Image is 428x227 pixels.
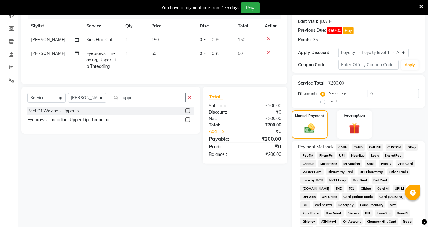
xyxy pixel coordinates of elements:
span: 0 F [200,37,206,43]
span: 0 F [200,50,206,57]
span: CARD [352,144,365,151]
span: BharatPay [383,152,404,159]
label: Manual Payment [295,113,325,119]
span: UPI M [393,185,406,192]
span: 50 [151,51,156,56]
div: Net: [204,115,245,122]
th: Stylist [27,19,83,33]
span: 150 [151,37,159,42]
span: Card (Indian Bank) [342,193,375,200]
span: [PERSON_NAME] [31,51,65,56]
span: ₹50.00 [327,27,342,34]
span: BTC [300,201,310,208]
div: ₹200.00 [245,115,286,122]
div: ₹200.00 [245,135,286,142]
span: THD [334,185,344,192]
span: 0 % [212,50,219,57]
div: ₹200.00 [245,151,286,158]
div: Paid: [204,143,245,150]
span: On Account [341,218,363,225]
span: Wellnessta [313,201,334,208]
span: Razorpay [336,201,356,208]
div: Points: [298,37,312,43]
span: Payment Methods [298,144,334,150]
span: Card M [375,185,390,192]
span: UPI BharatPay [358,168,385,175]
span: DefiDeal [372,177,389,184]
span: ATH Movil [319,218,339,225]
span: PayTM [300,152,315,159]
span: BFL [363,210,373,217]
span: [PERSON_NAME] [31,37,65,42]
div: ₹0 [245,109,286,115]
div: Payable: [204,135,245,142]
div: Service Total: [298,80,326,86]
div: Sub Total: [204,103,245,109]
span: Chamber Gift Card [365,218,398,225]
span: CEdge [359,185,373,192]
span: SaveIN [395,210,410,217]
span: Cheque [300,160,316,167]
span: Other Cards [387,168,410,175]
th: Service [83,19,122,33]
span: GPay [405,144,418,151]
span: CUSTOM [386,144,403,151]
span: BharatPay Card [326,168,355,175]
span: GMoney [300,218,317,225]
span: [DOMAIN_NAME] [300,185,331,192]
span: Loan [369,152,380,159]
th: Total [234,19,261,33]
span: 1 [125,37,128,42]
img: _cash.svg [301,123,318,134]
span: 150 [238,37,245,42]
label: Fixed [328,98,337,104]
span: MariDeal [351,177,369,184]
div: Eyebrows Threading, Upper Lip Threading [27,117,109,123]
img: _gift.svg [346,122,363,135]
span: Spa Week [324,210,344,217]
a: Add Tip [204,128,252,135]
th: Action [261,19,281,33]
span: Eyebrows Threading, Upper Lip Threading [86,51,116,69]
span: 1 [125,51,128,56]
th: Price [148,19,196,33]
span: CASH [336,144,349,151]
div: ₹0 [252,128,286,135]
span: UPI Union [320,193,339,200]
div: Total: [204,122,245,128]
div: Balance : [204,151,245,158]
span: MosamBee [318,160,339,167]
span: NearBuy [349,152,367,159]
input: Search or Scan [111,93,186,102]
span: TCL [347,185,357,192]
div: Apply Discount [298,49,338,56]
th: Qty [122,19,148,33]
label: Redemption [344,113,365,118]
span: ONLINE [367,144,383,151]
span: LoanTap [375,210,393,217]
div: [DATE] [320,18,333,25]
span: 50 [238,51,243,56]
div: ₹200.00 [245,122,286,128]
div: Previous Due: [298,27,326,34]
span: Master Card [300,168,324,175]
span: MyT Money [327,177,348,184]
button: Apply [401,60,419,70]
th: Disc [196,19,234,33]
span: Spa Finder [300,210,321,217]
div: ₹0 [245,143,286,150]
div: You have a payment due from 176 days [162,5,240,11]
input: Enter Offer / Coupon Code [338,60,399,70]
span: Nift [388,201,397,208]
span: 0 % [212,37,219,43]
div: ₹200.00 [245,103,286,109]
span: Family [379,160,393,167]
span: | [208,50,209,57]
span: Kids Hair Cut [86,37,112,42]
span: Total [209,93,223,100]
label: Percentage [328,90,347,96]
span: Venmo [346,210,361,217]
div: Coupon Code [298,62,338,68]
button: Pay [241,2,260,13]
span: Juice by MCB [300,177,325,184]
